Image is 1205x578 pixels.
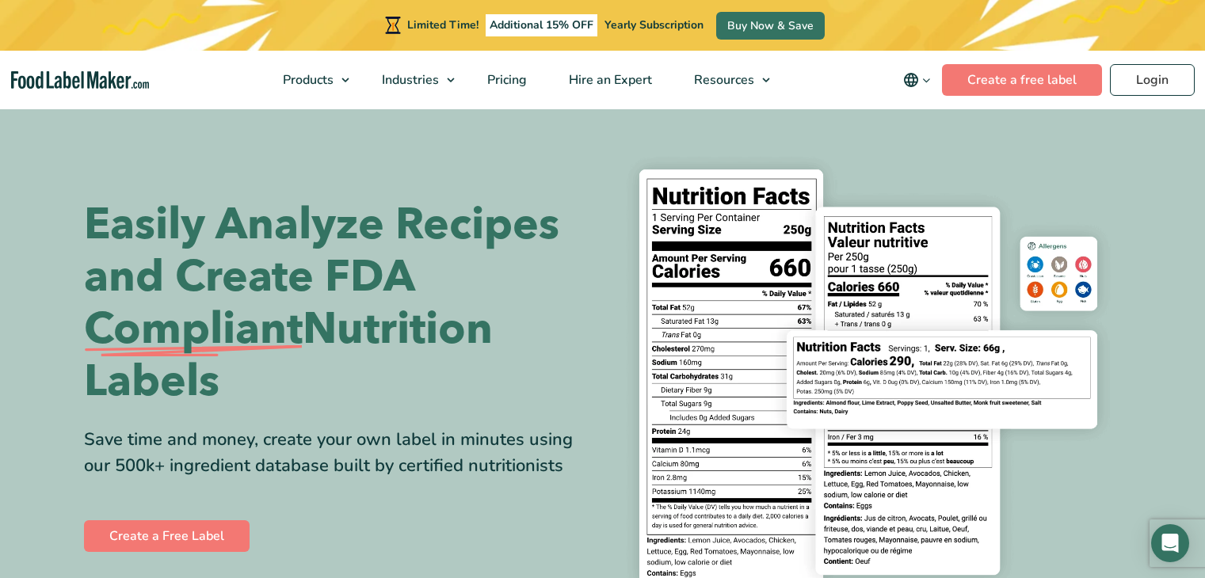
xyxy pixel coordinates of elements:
a: Create a free label [942,64,1102,96]
a: Industries [361,51,463,109]
a: Pricing [467,51,544,109]
span: Resources [689,71,756,89]
span: Hire an Expert [564,71,654,89]
span: Industries [377,71,440,89]
a: Resources [673,51,778,109]
span: Compliant [84,303,303,356]
span: Pricing [482,71,528,89]
span: Additional 15% OFF [486,14,597,36]
a: Create a Free Label [84,520,250,552]
a: Products [262,51,357,109]
span: Yearly Subscription [604,17,704,32]
span: Limited Time! [407,17,479,32]
a: Buy Now & Save [716,12,825,40]
div: Save time and money, create your own label in minutes using our 500k+ ingredient database built b... [84,427,591,479]
span: Products [278,71,335,89]
div: Open Intercom Messenger [1151,524,1189,562]
a: Hire an Expert [548,51,669,109]
a: Login [1110,64,1195,96]
h1: Easily Analyze Recipes and Create FDA Nutrition Labels [84,199,591,408]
